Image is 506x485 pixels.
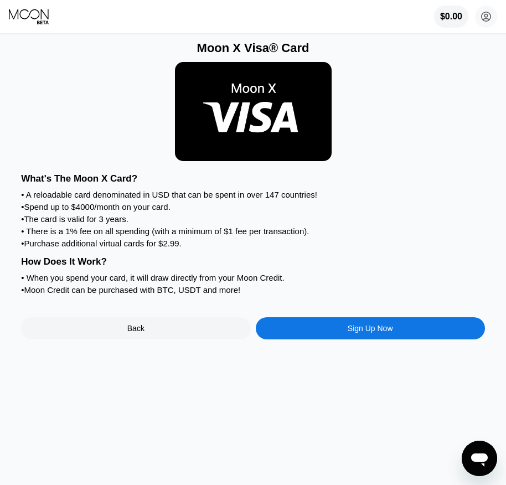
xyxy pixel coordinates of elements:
[21,41,485,55] div: Moon X Visa® Card
[256,317,485,339] div: Sign Up Now
[462,441,497,476] iframe: Button to launch messaging window
[348,324,393,333] div: Sign Up Now
[21,317,250,339] div: Back
[21,285,485,295] div: • Moon Credit can be purchased with BTC, USDT and more!
[21,202,485,211] div: • Spend up to $4000/month on your card.
[21,214,485,224] div: • The card is valid for 3 years.
[21,273,485,282] div: • When you spend your card, it will draw directly from your Moon Credit.
[21,190,485,199] div: • A reloadable card denominated in USD that can be spent in over 147 countries!
[21,173,485,184] div: What's The Moon X Card?
[21,226,485,236] div: • There is a 1% fee on all spending (with a minimum of $1 fee per transaction).
[434,6,468,28] div: $0.00
[440,12,462,22] div: $0.00
[21,256,485,267] div: How Does It Work?
[21,239,485,248] div: • Purchase additional virtual cards for $2.99.
[127,324,144,333] div: Back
